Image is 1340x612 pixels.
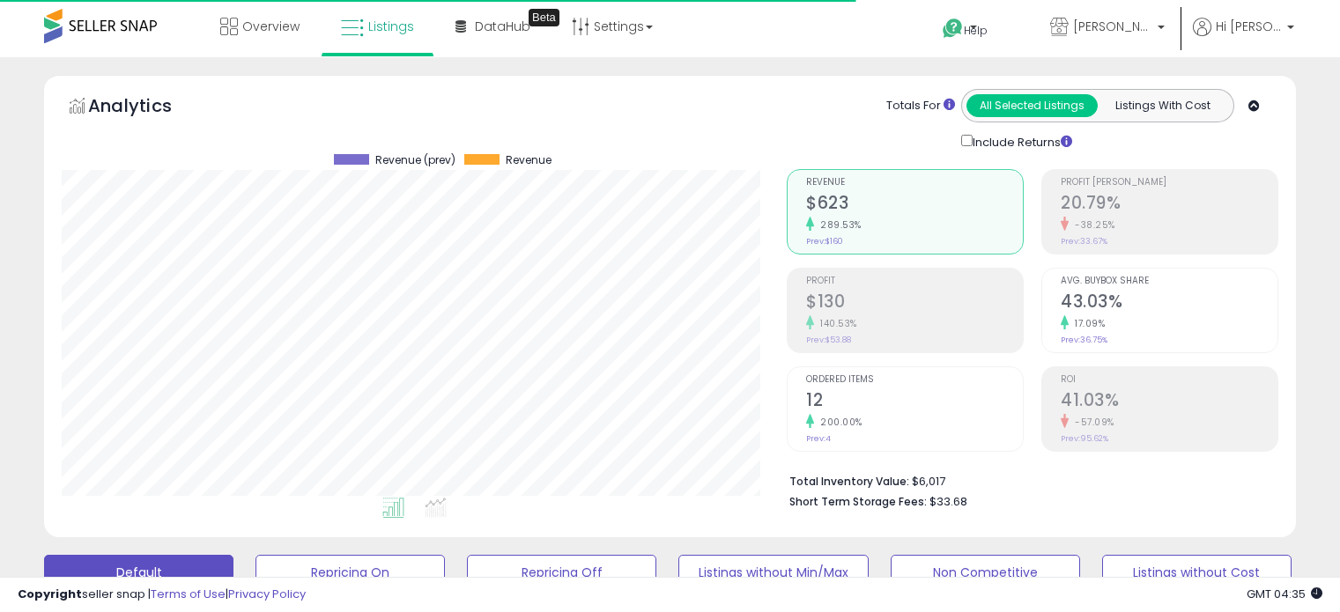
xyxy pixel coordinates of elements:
small: -57.09% [1069,416,1114,429]
div: Include Returns [948,131,1093,151]
b: Short Term Storage Fees: [789,494,927,509]
small: Prev: 33.67% [1061,236,1107,247]
span: Overview [242,18,300,35]
i: Get Help [942,18,964,40]
span: ROI [1061,375,1277,385]
span: Revenue (prev) [375,154,455,166]
h5: Analytics [88,93,206,122]
span: Avg. Buybox Share [1061,277,1277,286]
a: Help [929,4,1022,57]
small: Prev: 4 [806,433,831,444]
h2: 20.79% [1061,193,1277,217]
button: Non Competitive [891,555,1080,590]
div: Tooltip anchor [529,9,559,26]
span: [PERSON_NAME] Dealz [1073,18,1152,35]
small: 289.53% [814,218,862,232]
span: Revenue [506,154,552,166]
span: Profit [806,277,1023,286]
span: Help [964,23,988,38]
span: $33.68 [929,493,967,510]
h2: 41.03% [1061,390,1277,414]
span: Listings [368,18,414,35]
small: Prev: 95.62% [1061,433,1108,444]
small: Prev: $53.88 [806,335,851,345]
button: All Selected Listings [966,94,1098,117]
a: Hi [PERSON_NAME] [1193,18,1294,57]
button: Repricing Off [467,555,656,590]
a: Privacy Policy [228,586,306,602]
small: -38.25% [1069,218,1115,232]
b: Total Inventory Value: [789,474,909,489]
h2: 12 [806,390,1023,414]
button: Repricing On [255,555,445,590]
small: Prev: $160 [806,236,843,247]
span: 2025-10-13 04:35 GMT [1247,586,1322,602]
small: Prev: 36.75% [1061,335,1107,345]
button: Default [44,555,233,590]
small: 200.00% [814,416,862,429]
button: Listings without Min/Max [678,555,868,590]
small: 140.53% [814,317,857,330]
button: Listings With Cost [1097,94,1228,117]
small: 17.09% [1069,317,1105,330]
h2: $130 [806,291,1023,315]
span: Hi [PERSON_NAME] [1216,18,1282,35]
a: Terms of Use [151,586,226,602]
div: Totals For [886,98,955,114]
span: Profit [PERSON_NAME] [1061,178,1277,188]
strong: Copyright [18,586,82,602]
h2: $623 [806,193,1023,217]
span: Ordered Items [806,375,1023,385]
div: seller snap | | [18,586,306,603]
button: Listings without Cost [1102,555,1292,590]
span: Revenue [806,178,1023,188]
span: DataHub [475,18,530,35]
li: $6,017 [789,469,1265,490]
h2: 43.03% [1061,291,1277,315]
